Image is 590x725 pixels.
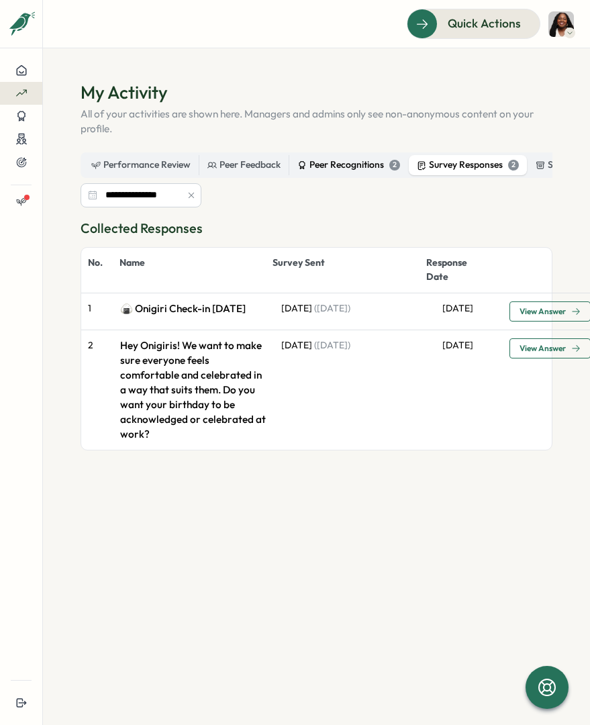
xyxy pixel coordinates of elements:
div: 2 [389,160,400,171]
h3: Collected Responses [81,218,552,239]
div: Survey Responses [417,158,519,173]
span: View Answer [520,307,566,316]
span: Quick Actions [448,15,521,32]
th: No. [81,248,113,293]
div: Peer Recognitions [297,158,400,173]
p: 🍙 Onigiri Check-in [DATE] [120,301,268,316]
p: Hey Onigiris! We want to make sure everyone feels comfortable and celebrated in a way that suits ... [120,338,268,442]
button: Quick Actions [407,9,540,38]
p: [DATE] [442,301,496,316]
td: [DATE] [275,293,436,330]
div: Peer Feedback [207,158,281,173]
th: Name [113,248,266,293]
div: 2 [508,160,519,171]
td: 2 [81,330,113,450]
th: Survey Sent [266,248,420,293]
p: All of your activities are shown here. Managers and admins only see non-anonymous content on your... [81,107,552,136]
td: 1 [81,293,113,330]
p: [DATE] [442,338,496,353]
th: Response Date [420,248,495,293]
td: [DATE] [275,330,436,450]
h1: My Activity [81,81,552,104]
div: Performance Review [91,158,191,173]
span: ( [DATE] ) [312,339,350,351]
img: Laissa Duclos [548,11,574,37]
span: View Answer [520,344,566,352]
span: ( [DATE] ) [312,302,350,314]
